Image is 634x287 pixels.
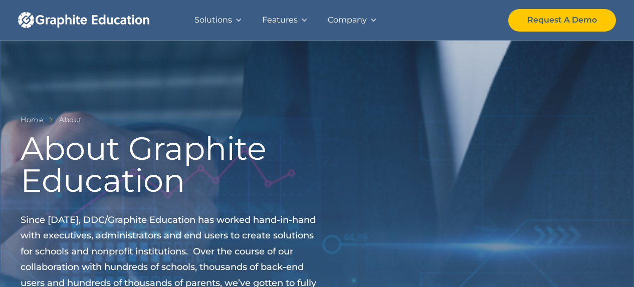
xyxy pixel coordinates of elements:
[508,9,616,32] a: Request A Demo
[262,13,298,27] div: Features
[59,114,82,126] a: About
[21,114,43,126] a: Home
[21,132,317,196] h1: About Graphite Education
[328,13,367,27] div: Company
[194,13,232,27] div: Solutions
[527,13,597,27] div: Request A Demo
